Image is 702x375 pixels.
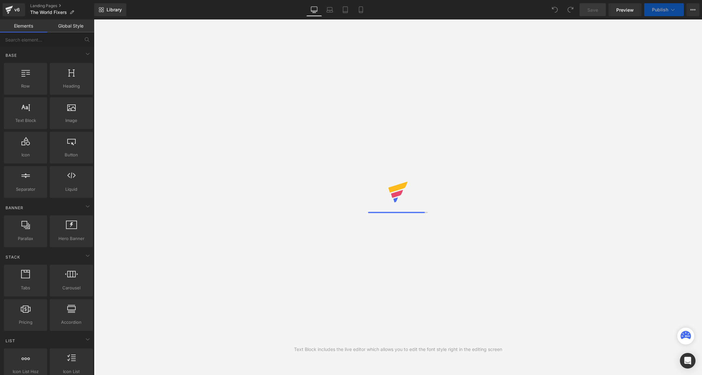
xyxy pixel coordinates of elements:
[616,6,634,13] span: Preview
[6,117,45,124] span: Text Block
[6,151,45,158] span: Icon
[52,151,91,158] span: Button
[5,254,21,260] span: Stack
[6,284,45,291] span: Tabs
[52,235,91,242] span: Hero Banner
[6,368,45,375] span: Icon List Hoz
[306,3,322,16] a: Desktop
[587,6,598,13] span: Save
[564,3,577,16] button: Redo
[5,52,18,58] span: Base
[322,3,338,16] a: Laptop
[686,3,699,16] button: More
[6,83,45,90] span: Row
[94,3,126,16] a: New Library
[52,368,91,375] span: Icon List
[3,3,25,16] a: v6
[13,6,21,14] div: v6
[47,19,94,32] a: Global Style
[30,10,67,15] span: The World Fixers
[652,7,668,12] span: Publish
[52,319,91,326] span: Accordion
[6,235,45,242] span: Parallax
[680,353,696,369] div: Open Intercom Messenger
[353,3,369,16] a: Mobile
[6,319,45,326] span: Pricing
[52,284,91,291] span: Carousel
[52,117,91,124] span: Image
[107,7,122,13] span: Library
[52,186,91,193] span: Liquid
[5,205,24,211] span: Banner
[6,186,45,193] span: Separator
[338,3,353,16] a: Tablet
[294,346,502,353] div: Text Block includes the live editor which allows you to edit the font style right in the editing ...
[608,3,642,16] a: Preview
[52,83,91,90] span: Heading
[5,338,16,344] span: List
[30,3,94,8] a: Landing Pages
[548,3,561,16] button: Undo
[644,3,684,16] button: Publish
